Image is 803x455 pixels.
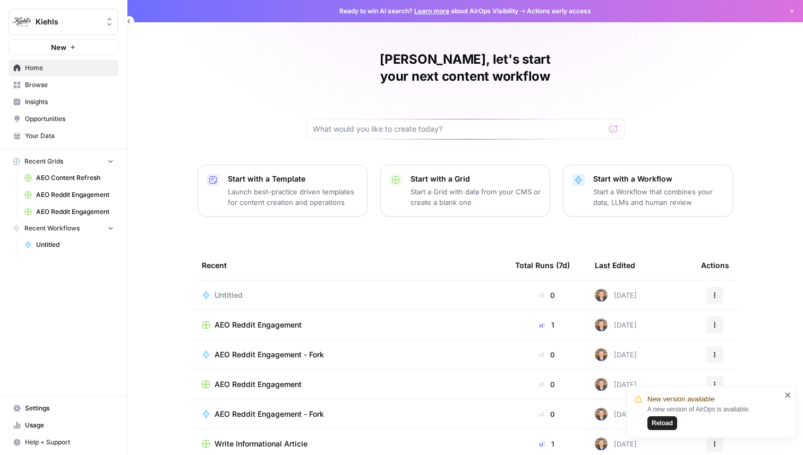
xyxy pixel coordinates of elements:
[380,165,550,217] button: Start with a GridStart a Grid with data from your CMS or create a blank one
[595,319,637,331] div: [DATE]
[202,409,498,419] a: AEO Reddit Engagement - Fork
[339,6,518,16] span: Ready to win AI search? about AirOps Visibility
[215,379,302,390] span: AEO Reddit Engagement
[595,319,608,331] img: 50s1itr6iuawd1zoxsc8bt0iyxwq
[313,124,605,134] input: What would you like to create today?
[25,97,114,107] span: Insights
[595,251,635,280] div: Last Edited
[12,12,31,31] img: Kiehls Logo
[652,418,673,428] span: Reload
[515,409,578,419] div: 0
[202,439,498,449] a: Write Informational Article
[25,131,114,141] span: Your Data
[595,437,637,450] div: [DATE]
[202,349,498,360] a: AEO Reddit Engagement - Fork
[228,174,358,184] p: Start with a Template
[8,93,118,110] a: Insights
[202,320,498,330] a: AEO Reddit Engagement
[8,434,118,451] button: Help + Support
[228,186,358,208] p: Launch best-practice driven templates for content creation and operations
[595,437,608,450] img: 50s1itr6iuawd1zoxsc8bt0iyxwq
[647,405,781,430] div: A new version of AirOps is available.
[595,348,637,361] div: [DATE]
[8,400,118,417] a: Settings
[701,251,729,280] div: Actions
[411,186,541,208] p: Start a Grid with data from your CMS or create a blank one
[25,114,114,124] span: Opportunities
[411,174,541,184] p: Start with a Grid
[8,110,118,127] a: Opportunities
[25,420,114,430] span: Usage
[515,290,578,301] div: 0
[36,240,114,250] span: Untitled
[20,203,118,220] a: AEO Reddit Engagement
[20,169,118,186] a: AEO Content Refresh
[198,165,368,217] button: Start with a TemplateLaunch best-practice driven templates for content creation and operations
[8,153,118,169] button: Recent Grids
[784,391,792,399] button: close
[215,320,302,330] span: AEO Reddit Engagement
[25,404,114,413] span: Settings
[595,289,637,302] div: [DATE]
[515,439,578,449] div: 1
[36,207,114,217] span: AEO Reddit Engagement
[215,439,307,449] span: Write Informational Article
[24,157,63,166] span: Recent Grids
[8,76,118,93] a: Browse
[595,348,608,361] img: 50s1itr6iuawd1zoxsc8bt0iyxwq
[595,408,637,420] div: [DATE]
[8,8,118,35] button: Workspace: Kiehls
[8,127,118,144] a: Your Data
[593,186,724,208] p: Start a Workflow that combines your data, LLMs and human review
[515,349,578,360] div: 0
[595,289,608,302] img: 50s1itr6iuawd1zoxsc8bt0iyxwq
[8,220,118,236] button: Recent Workflows
[414,7,449,15] a: Learn more
[647,394,714,405] span: New version available
[215,349,324,360] span: AEO Reddit Engagement - Fork
[515,320,578,330] div: 1
[563,165,733,217] button: Start with a WorkflowStart a Workflow that combines your data, LLMs and human review
[215,409,324,419] span: AEO Reddit Engagement - Fork
[515,251,570,280] div: Total Runs (7d)
[202,251,498,280] div: Recent
[8,417,118,434] a: Usage
[595,408,608,420] img: 50s1itr6iuawd1zoxsc8bt0iyxwq
[25,63,114,73] span: Home
[202,290,498,301] a: Untitled
[8,59,118,76] a: Home
[593,174,724,184] p: Start with a Workflow
[595,378,637,391] div: [DATE]
[36,173,114,183] span: AEO Content Refresh
[202,379,498,390] a: AEO Reddit Engagement
[20,186,118,203] a: AEO Reddit Engagement
[527,6,591,16] span: Actions early access
[647,416,677,430] button: Reload
[595,378,608,391] img: 50s1itr6iuawd1zoxsc8bt0iyxwq
[515,379,578,390] div: 0
[306,51,625,85] h1: [PERSON_NAME], let's start your next content workflow
[24,224,80,233] span: Recent Workflows
[36,190,114,200] span: AEO Reddit Engagement
[25,437,114,447] span: Help + Support
[215,290,243,301] span: Untitled
[51,42,66,53] span: New
[25,80,114,90] span: Browse
[20,236,118,253] a: Untitled
[8,39,118,55] button: New
[36,16,100,27] span: Kiehls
